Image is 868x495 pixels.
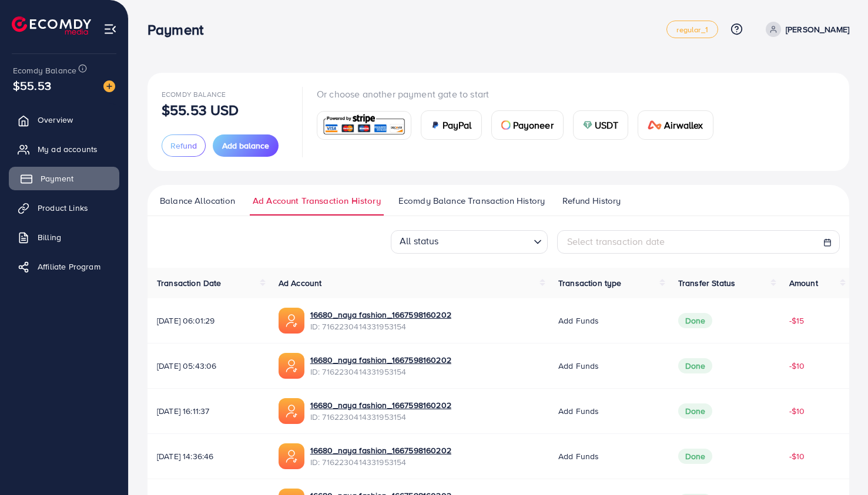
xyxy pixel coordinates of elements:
a: Payment [9,167,119,190]
span: ID: 7162230414331953154 [310,366,451,378]
span: Payment [41,173,73,184]
a: cardUSDT [573,110,629,140]
span: [DATE] 14:36:46 [157,450,260,462]
span: Overview [38,114,73,126]
a: My ad accounts [9,137,119,161]
span: -$10 [789,405,805,417]
span: Ecomdy Balance [162,89,226,99]
button: Refund [162,134,206,157]
span: Done [678,403,713,419]
span: Done [678,358,713,373]
iframe: Chat [818,442,859,486]
span: ID: 7162230414331953154 [310,456,451,468]
a: Affiliate Program [9,255,119,278]
img: ic-ads-acc.e4c84228.svg [279,398,304,424]
a: cardPayPal [421,110,482,140]
img: image [103,80,115,92]
img: card [501,120,511,130]
a: Product Links [9,196,119,220]
span: Affiliate Program [38,261,100,272]
span: -$10 [789,450,805,462]
a: 16680_naya fashion_1667598160202 [310,445,451,456]
span: Add funds [558,360,599,372]
span: Select transaction date [567,235,665,248]
span: Transaction type [558,277,622,289]
span: Balance Allocation [160,194,235,207]
span: $55.53 [13,77,51,94]
span: -$15 [789,315,805,326]
span: [DATE] 16:11:37 [157,405,260,417]
a: card [317,111,411,140]
span: [DATE] 05:43:06 [157,360,260,372]
span: Add funds [558,315,599,326]
img: menu [103,22,117,36]
p: $55.53 USD [162,103,239,117]
img: logo [12,16,91,35]
a: 16680_naya fashion_1667598160202 [310,399,451,411]
a: Overview [9,108,119,132]
span: Done [678,313,713,328]
span: Transaction Date [157,277,222,289]
img: ic-ads-acc.e4c84228.svg [279,443,304,469]
span: regular_1 [676,26,708,33]
a: regular_1 [666,21,718,38]
a: 16680_naya fashion_1667598160202 [310,309,451,321]
span: USDT [595,118,619,132]
span: Refund History [562,194,621,207]
img: card [648,120,662,130]
a: 16680_naya fashion_1667598160202 [310,354,451,366]
div: Search for option [391,230,548,254]
a: [PERSON_NAME] [761,22,849,37]
span: Ad Account Transaction History [253,194,381,207]
img: card [431,120,440,130]
p: [PERSON_NAME] [786,22,849,36]
img: card [583,120,592,130]
span: Add funds [558,405,599,417]
span: Add balance [222,140,269,151]
h3: Payment [148,21,213,38]
span: PayPal [443,118,472,132]
span: Transfer Status [678,277,735,289]
span: Product Links [38,202,88,214]
span: Ecomdy Balance Transaction History [398,194,545,207]
p: Or choose another payment gate to start [317,87,723,101]
span: ID: 7162230414331953154 [310,321,451,332]
img: ic-ads-acc.e4c84228.svg [279,308,304,334]
a: cardAirwallex [638,110,713,140]
input: Search for option [443,232,529,251]
span: [DATE] 06:01:29 [157,315,260,326]
span: Refund [170,140,197,151]
span: Amount [789,277,818,289]
span: Ecomdy Balance [13,65,76,76]
span: Done [678,449,713,464]
img: ic-ads-acc.e4c84228.svg [279,353,304,379]
img: card [321,113,407,138]
span: ID: 7162230414331953154 [310,411,451,423]
span: My ad accounts [38,143,98,155]
span: Airwallex [664,118,703,132]
span: Add funds [558,450,599,462]
span: Billing [38,231,61,243]
span: Payoneer [513,118,554,132]
span: All status [397,231,441,251]
a: cardPayoneer [491,110,564,140]
a: Billing [9,225,119,249]
button: Add balance [213,134,279,157]
span: -$10 [789,360,805,372]
span: Ad Account [279,277,322,289]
